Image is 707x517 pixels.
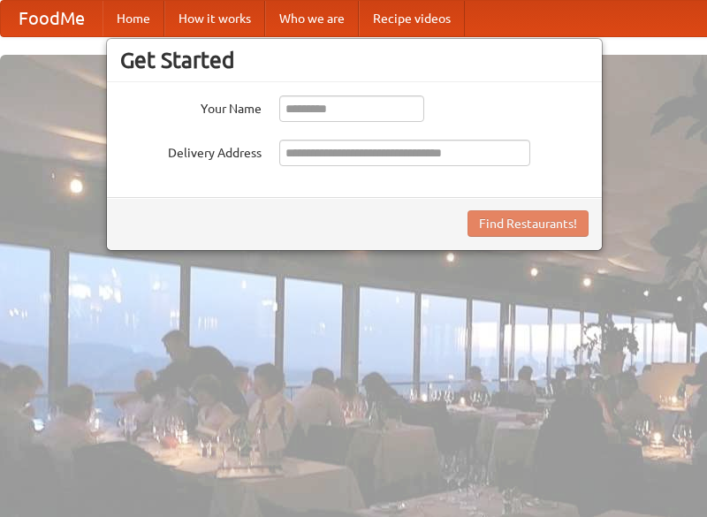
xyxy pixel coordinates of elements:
label: Delivery Address [120,140,262,162]
a: FoodMe [1,1,103,36]
a: Recipe videos [359,1,465,36]
label: Your Name [120,95,262,118]
h3: Get Started [120,47,589,73]
a: How it works [164,1,265,36]
a: Who we are [265,1,359,36]
button: Find Restaurants! [468,210,589,237]
a: Home [103,1,164,36]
